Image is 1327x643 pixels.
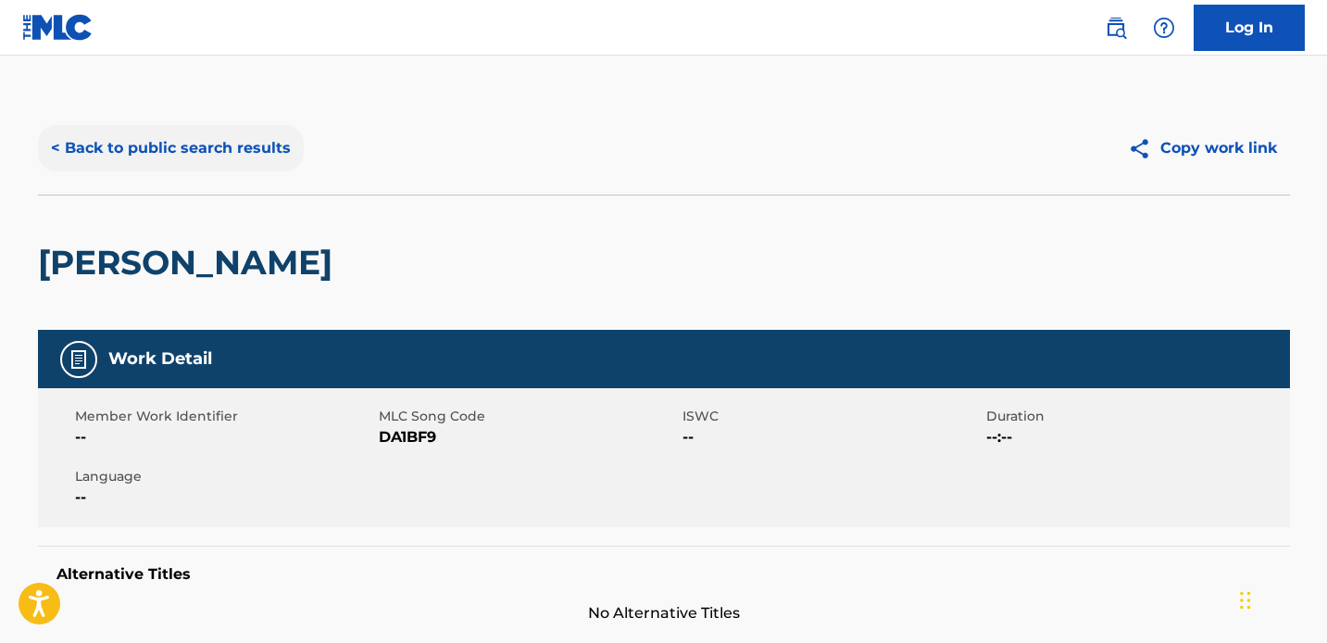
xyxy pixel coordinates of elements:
[986,407,1285,426] span: Duration
[1097,9,1134,46] a: Public Search
[1234,554,1327,643] iframe: Chat Widget
[1105,17,1127,39] img: search
[379,407,678,426] span: MLC Song Code
[68,348,90,371] img: Work Detail
[379,426,678,448] span: DA1BF9
[986,426,1285,448] span: --:--
[108,348,212,370] h5: Work Detail
[75,426,374,448] span: --
[75,467,374,486] span: Language
[1194,5,1305,51] a: Log In
[1240,573,1251,628] div: Drag
[1128,137,1160,160] img: Copy work link
[1153,17,1175,39] img: help
[56,565,1271,584] h5: Alternative Titles
[38,602,1290,624] span: No Alternative Titles
[1115,125,1290,171] button: Copy work link
[682,407,982,426] span: ISWC
[682,426,982,448] span: --
[38,242,342,284] h2: [PERSON_NAME]
[38,125,304,171] button: < Back to public search results
[75,407,374,426] span: Member Work Identifier
[22,14,94,41] img: MLC Logo
[75,486,374,509] span: --
[1145,9,1183,46] div: Help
